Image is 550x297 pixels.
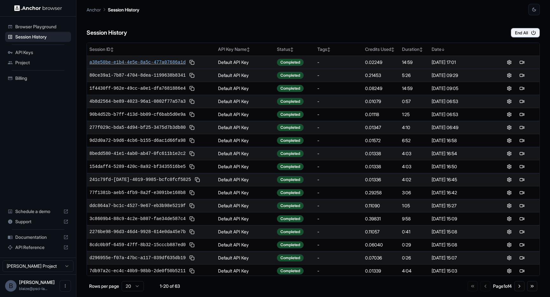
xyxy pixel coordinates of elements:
[317,124,360,131] div: -
[5,280,17,292] div: B
[317,163,360,170] div: -
[277,163,304,170] div: Completed
[402,46,427,52] div: Duration
[317,176,360,183] div: -
[402,137,427,144] div: 6:52
[15,59,68,66] span: Project
[215,69,274,82] td: Default API Key
[277,254,304,261] div: Completed
[108,6,139,13] p: Session History
[215,225,274,238] td: Default API Key
[15,34,68,40] span: Session History
[402,203,427,209] div: 1:05
[15,208,61,215] span: Schedule a demo
[365,216,397,222] div: 0.39831
[277,98,304,105] div: Completed
[14,5,62,11] img: Anchor Logo
[215,186,274,199] td: Default API Key
[365,255,397,261] div: 0.07036
[215,173,274,186] td: Default API Key
[402,124,427,131] div: 4:10
[5,32,71,42] div: Session History
[432,163,489,170] div: [DATE] 16:50
[365,229,397,235] div: 0.11057
[511,28,540,38] button: End All
[89,85,186,92] span: 1f4430ff-962e-49cc-a0e1-dfa7681886e4
[402,255,427,261] div: 0:26
[89,124,186,131] span: 277f029c-bda5-4d94-bf25-3475d7b3db80
[215,160,274,173] td: Default API Key
[290,47,293,52] span: ↕
[5,242,71,252] div: API Reference
[215,199,274,212] td: Default API Key
[365,46,397,52] div: Credits Used
[365,137,397,144] div: 0.01572
[277,228,304,235] div: Completed
[402,176,427,183] div: 4:02
[89,46,213,52] div: Session ID
[441,47,445,52] span: ↓
[277,46,312,52] div: Status
[432,216,489,222] div: [DATE] 15:09
[402,111,427,118] div: 1:25
[317,190,360,196] div: -
[215,82,274,95] td: Default API Key
[15,244,61,251] span: API Reference
[432,242,489,248] div: [DATE] 15:08
[402,72,427,79] div: 5:26
[110,47,114,52] span: ↕
[432,98,489,105] div: [DATE] 06:53
[15,234,61,240] span: Documentation
[215,147,274,160] td: Default API Key
[87,6,139,13] nav: breadcrumb
[317,203,360,209] div: -
[15,75,68,81] span: Billing
[317,111,360,118] div: -
[89,283,119,289] p: Rows per page
[365,98,397,105] div: 0.01079
[15,49,68,56] span: API Keys
[19,280,55,285] span: Blaize Berry
[215,238,274,251] td: Default API Key
[432,137,489,144] div: [DATE] 16:58
[89,176,191,183] span: 241c79fd-[DATE]-4019-9985-bcfc0fcf5825
[277,241,304,248] div: Completed
[5,22,71,32] div: Browser Playground
[277,124,304,131] div: Completed
[317,59,360,66] div: -
[365,124,397,131] div: 0.01347
[432,268,489,274] div: [DATE] 15:03
[89,203,186,209] span: ddc864a7-bc1c-4527-9e67-eb3b98e5219f
[432,176,489,183] div: [DATE] 16:45
[247,47,250,52] span: ↕
[402,242,427,248] div: 0:29
[432,190,489,196] div: [DATE] 16:42
[218,46,272,52] div: API Key Name
[317,98,360,105] div: -
[432,111,489,118] div: [DATE] 06:53
[432,85,489,92] div: [DATE] 09:05
[15,24,68,30] span: Browser Playground
[89,59,186,66] span: a38e50be-e1b4-4e5e-8a5c-477a07686a1d
[5,73,71,83] div: Billing
[493,283,512,289] div: Page 1 of 4
[402,59,427,66] div: 14:59
[277,137,304,144] div: Completed
[89,98,186,105] span: 4b8d2564-be89-4023-96a1-0802f77a57a3
[432,59,489,66] div: [DATE] 17:01
[365,111,397,118] div: 0.01118
[5,47,71,58] div: API Keys
[87,28,127,38] h6: Session History
[391,47,394,52] span: ↕
[317,216,360,222] div: -
[60,280,71,292] button: Open menu
[402,150,427,157] div: 4:03
[317,242,360,248] div: -
[432,203,489,209] div: [DATE] 15:27
[365,242,397,248] div: 0.06040
[87,6,101,13] p: Anchor
[89,255,186,261] span: d296955e-f07a-47bc-a117-039df635db19
[5,217,71,227] div: Support
[89,268,186,274] span: 7db97a2c-ec4c-40b9-98bb-2de0f50b5211
[89,150,186,157] span: 8bedd580-41e1-4ab0-ab47-0fc611b1e2c2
